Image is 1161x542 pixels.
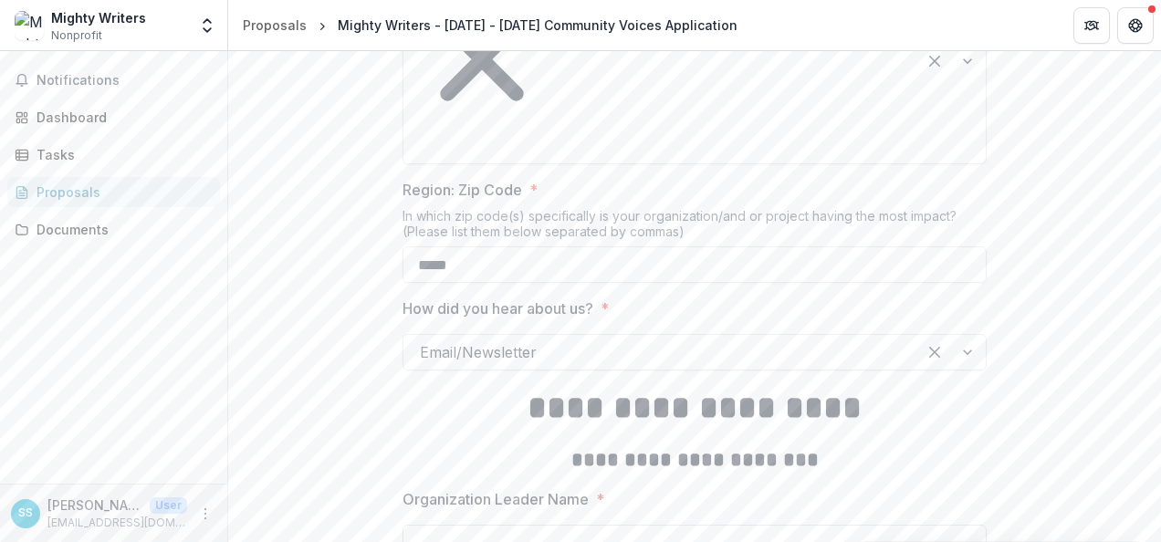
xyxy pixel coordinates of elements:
[51,27,102,44] span: Nonprofit
[235,12,314,38] a: Proposals
[7,102,220,132] a: Dashboard
[1117,7,1154,44] button: Get Help
[1073,7,1110,44] button: Partners
[15,11,44,40] img: Mighty Writers
[150,497,187,514] p: User
[194,503,216,525] button: More
[18,507,33,519] div: Sukripa Shah
[37,108,205,127] div: Dashboard
[194,7,220,44] button: Open entity switcher
[37,182,205,202] div: Proposals
[37,220,205,239] div: Documents
[37,73,213,89] span: Notifications
[403,297,593,319] p: How did you hear about us?
[920,47,949,76] div: Clear selected options
[47,495,142,515] p: [PERSON_NAME]
[338,16,737,35] div: Mighty Writers - [DATE] - [DATE] Community Voices Application
[7,214,220,245] a: Documents
[243,16,307,35] div: Proposals
[37,145,205,164] div: Tasks
[403,179,522,201] p: Region: Zip Code
[920,338,949,367] div: Clear selected options
[51,8,146,27] div: Mighty Writers
[403,208,987,246] div: In which zip code(s) specifically is your organization/and or project having the most impact? (Pl...
[7,140,220,170] a: Tasks
[7,177,220,207] a: Proposals
[403,488,589,510] p: Organization Leader Name
[235,12,745,38] nav: breadcrumb
[47,515,187,531] p: [EMAIL_ADDRESS][DOMAIN_NAME]
[7,66,220,95] button: Notifications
